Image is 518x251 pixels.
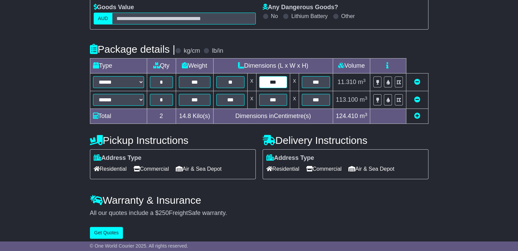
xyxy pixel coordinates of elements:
[94,13,113,24] label: AUD
[414,79,420,85] a: Remove this item
[360,96,367,103] span: m
[184,47,200,55] label: kg/cm
[271,13,278,19] label: No
[290,73,299,91] td: x
[176,109,213,124] td: Kilo(s)
[365,96,367,101] sup: 3
[336,96,358,103] span: 113.100
[213,58,333,73] td: Dimensions (L x W x H)
[213,109,333,124] td: Dimensions in Centimetre(s)
[338,79,356,85] span: 11.310
[306,164,342,174] span: Commercial
[247,91,256,109] td: x
[159,210,169,216] span: 250
[90,243,188,249] span: © One World Courier 2025. All rights reserved.
[266,164,299,174] span: Residential
[348,164,394,174] span: Air & Sea Depot
[266,154,314,162] label: Address Type
[90,58,147,73] td: Type
[90,109,147,124] td: Total
[147,58,176,73] td: Qty
[90,135,256,146] h4: Pickup Instructions
[358,79,366,85] span: m
[341,13,355,19] label: Other
[360,113,367,119] span: m
[179,113,191,119] span: 14.8
[94,164,127,174] span: Residential
[290,91,299,109] td: x
[90,44,175,55] h4: Package details |
[147,109,176,124] td: 2
[176,58,213,73] td: Weight
[336,113,358,119] span: 124.410
[365,112,367,117] sup: 3
[176,164,222,174] span: Air & Sea Depot
[134,164,169,174] span: Commercial
[263,135,428,146] h4: Delivery Instructions
[263,4,338,11] label: Any Dangerous Goods?
[414,96,420,103] a: Remove this item
[90,210,428,217] div: All our quotes include a $ FreightSafe warranty.
[212,47,223,55] label: lb/in
[94,4,134,11] label: Goods Value
[414,113,420,119] a: Add new item
[90,227,123,239] button: Get Quotes
[94,154,142,162] label: Address Type
[363,78,366,83] sup: 3
[247,73,256,91] td: x
[333,58,370,73] td: Volume
[90,195,428,206] h4: Warranty & Insurance
[291,13,328,19] label: Lithium Battery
